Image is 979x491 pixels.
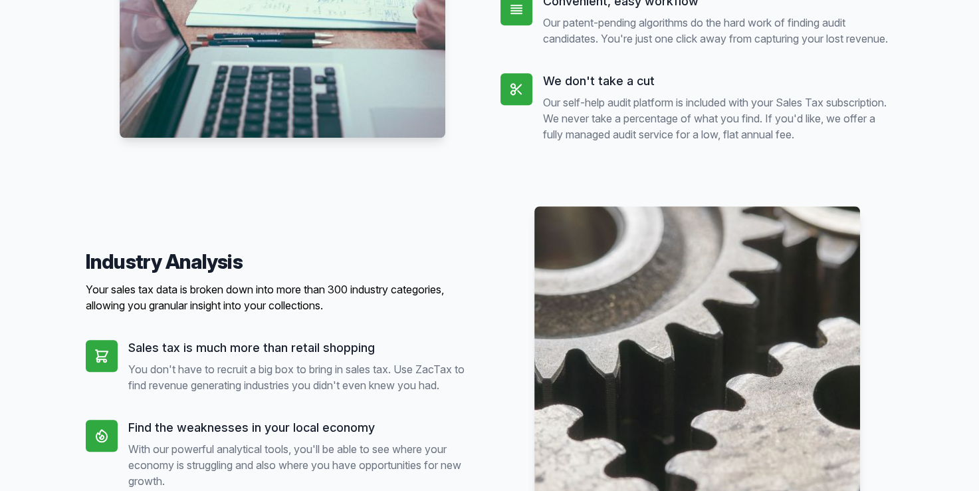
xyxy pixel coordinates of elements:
h5: Sales tax is much more than retail shopping [128,340,479,356]
h4: Industry Analysis [86,249,479,273]
p: Your sales tax data is broken down into more than 300 industry categories, allowing you granular ... [86,281,479,313]
p: You don't have to recruit a big box to bring in sales tax. Use ZacTax to find revenue generating ... [128,361,479,393]
p: With our powerful analytical tools, you'll be able to see where your economy is struggling and al... [128,441,479,489]
p: Our patent-pending algorithms do the hard work of finding audit candidates. You're just one click... [543,15,894,47]
h5: We don't take a cut [543,73,894,89]
h5: Find the weaknesses in your local economy [128,420,479,436]
p: Our self-help audit platform is included with your Sales Tax subscription. We never take a percen... [543,94,894,142]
